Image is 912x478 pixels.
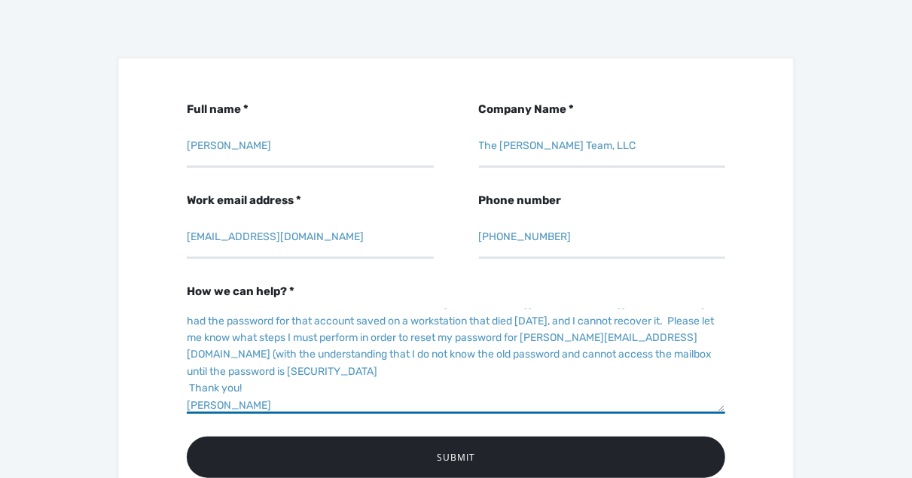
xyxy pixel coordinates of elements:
[187,193,433,259] label: Work email address *
[479,126,725,168] input: Company Name *
[187,309,725,414] textarea: How we can help? *
[187,218,433,259] input: Work email address *
[479,102,725,168] label: Company Name *
[187,437,725,478] input: Submit
[187,102,433,168] label: Full name *
[187,285,725,414] label: How we can help? *
[187,126,433,168] input: Full name *
[479,193,725,259] label: Phone number
[479,218,725,259] input: Phone number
